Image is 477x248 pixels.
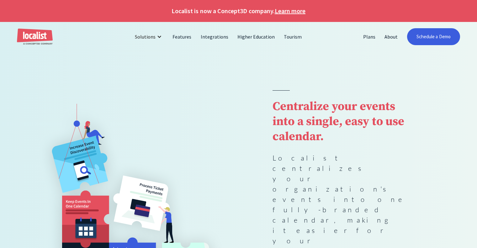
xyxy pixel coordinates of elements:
[359,29,380,44] a: Plans
[135,33,156,40] div: Solutions
[407,28,460,45] a: Schedule a Demo
[275,6,305,16] a: Learn more
[279,29,306,44] a: Tourism
[273,99,404,144] strong: Centralize your events into a single, easy to use calendar.
[233,29,280,44] a: Higher Education
[17,29,53,45] a: home
[196,29,233,44] a: Integrations
[168,29,196,44] a: Features
[130,29,168,44] div: Solutions
[380,29,402,44] a: About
